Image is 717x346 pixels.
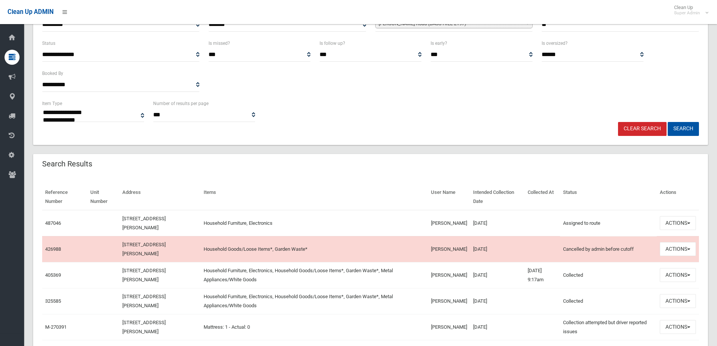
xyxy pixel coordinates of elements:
td: [DATE] [470,314,525,340]
td: Household Furniture, Electronics, Household Goods/Loose Items*, Garden Waste*, Metal Appliances/W... [201,288,428,314]
th: Address [119,184,201,210]
button: Actions [660,268,696,282]
label: Is early? [431,39,447,47]
a: [STREET_ADDRESS][PERSON_NAME] [122,216,166,230]
td: [PERSON_NAME] [428,236,470,262]
td: [DATE] 9:17am [525,262,560,288]
td: [DATE] [470,288,525,314]
a: 426988 [45,246,61,252]
label: Booked By [42,69,63,78]
td: Mattress: 1 - Actual: 0 [201,314,428,340]
button: Search [668,122,699,136]
td: [DATE] [470,210,525,236]
td: [DATE] [470,236,525,262]
a: 405369 [45,272,61,278]
th: Items [201,184,428,210]
label: Number of results per page [153,99,209,108]
td: Household Furniture, Electronics, Household Goods/Loose Items*, Garden Waste*, Metal Appliances/W... [201,262,428,288]
td: Collected [560,262,657,288]
td: Assigned to route [560,210,657,236]
a: [STREET_ADDRESS][PERSON_NAME] [122,294,166,308]
a: [STREET_ADDRESS][PERSON_NAME] [122,242,166,256]
td: Household Goods/Loose Items*, Garden Waste* [201,236,428,262]
button: Actions [660,242,696,256]
a: [STREET_ADDRESS][PERSON_NAME] [122,320,166,334]
a: [STREET_ADDRESS][PERSON_NAME] [122,268,166,282]
td: [PERSON_NAME] [428,314,470,340]
td: Collected [560,288,657,314]
a: 325585 [45,298,61,304]
label: Is oversized? [542,39,568,47]
th: Status [560,184,657,210]
span: Clean Up [670,5,708,16]
header: Search Results [33,157,101,171]
td: Cancelled by admin before cutoff [560,236,657,262]
a: Clear Search [618,122,667,136]
td: [PERSON_NAME] [428,288,470,314]
small: Super Admin [674,10,700,16]
button: Actions [660,320,696,334]
th: User Name [428,184,470,210]
td: [PERSON_NAME] [428,210,470,236]
label: Is missed? [209,39,230,47]
td: Collection attempted but driver reported issues [560,314,657,340]
td: [PERSON_NAME] [428,262,470,288]
th: Collected At [525,184,560,210]
td: Household Furniture, Electronics [201,210,428,236]
th: Actions [657,184,699,210]
th: Reference Number [42,184,87,210]
th: Intended Collection Date [470,184,525,210]
a: M-270391 [45,324,67,330]
a: 487046 [45,220,61,226]
td: [DATE] [470,262,525,288]
button: Actions [660,216,696,230]
label: Status [42,39,55,47]
button: Actions [660,294,696,308]
label: Is follow up? [320,39,345,47]
th: Unit Number [87,184,119,210]
label: Item Type [42,99,62,108]
span: Clean Up ADMIN [8,8,53,15]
